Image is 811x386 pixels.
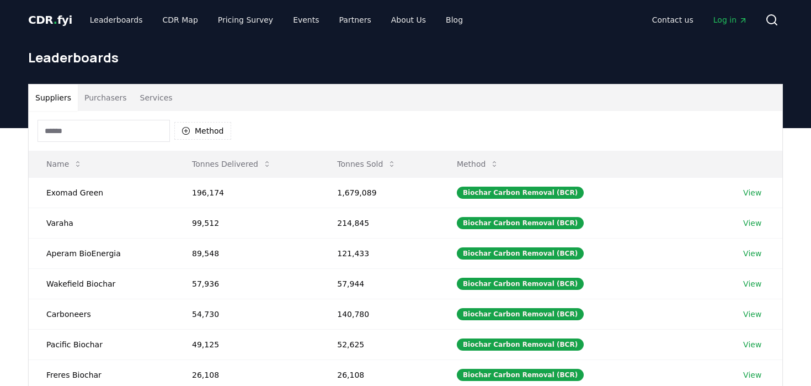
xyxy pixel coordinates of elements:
a: About Us [382,10,435,30]
button: Name [38,153,91,175]
td: 121,433 [319,238,439,268]
td: 52,625 [319,329,439,359]
button: Tonnes Sold [328,153,405,175]
td: Carboneers [29,299,174,329]
a: CDR.fyi [28,12,72,28]
a: View [743,309,761,320]
td: 89,548 [174,238,319,268]
a: Contact us [643,10,702,30]
td: Varaha [29,208,174,238]
td: 99,512 [174,208,319,238]
a: Events [284,10,328,30]
button: Services [134,84,179,111]
span: CDR fyi [28,13,72,27]
td: 57,944 [319,268,439,299]
a: Log in [705,10,756,30]
nav: Main [81,10,472,30]
span: . [54,13,57,27]
td: Aperam BioEnergia [29,238,174,268]
td: 54,730 [174,299,319,329]
td: Exomad Green [29,177,174,208]
div: Biochar Carbon Removal (BCR) [457,278,584,290]
a: View [743,248,761,259]
button: Method [448,153,508,175]
td: Pacific Biochar [29,329,174,359]
h1: Leaderboards [28,49,783,66]
button: Method [174,122,231,140]
div: Biochar Carbon Removal (BCR) [457,369,584,381]
a: View [743,369,761,380]
a: Blog [437,10,472,30]
a: Leaderboards [81,10,152,30]
td: 1,679,089 [319,177,439,208]
td: 196,174 [174,177,319,208]
td: 57,936 [174,268,319,299]
a: Partners [330,10,380,30]
div: Biochar Carbon Removal (BCR) [457,217,584,229]
td: 214,845 [319,208,439,238]
td: Wakefield Biochar [29,268,174,299]
span: Log in [713,14,748,25]
div: Biochar Carbon Removal (BCR) [457,247,584,260]
a: View [743,339,761,350]
button: Suppliers [29,84,78,111]
a: View [743,218,761,229]
a: View [743,187,761,198]
a: View [743,278,761,289]
a: CDR Map [154,10,207,30]
td: 140,780 [319,299,439,329]
div: Biochar Carbon Removal (BCR) [457,308,584,320]
button: Purchasers [78,84,134,111]
div: Biochar Carbon Removal (BCR) [457,187,584,199]
a: Pricing Survey [209,10,282,30]
div: Biochar Carbon Removal (BCR) [457,339,584,351]
button: Tonnes Delivered [183,153,280,175]
nav: Main [643,10,756,30]
td: 49,125 [174,329,319,359]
